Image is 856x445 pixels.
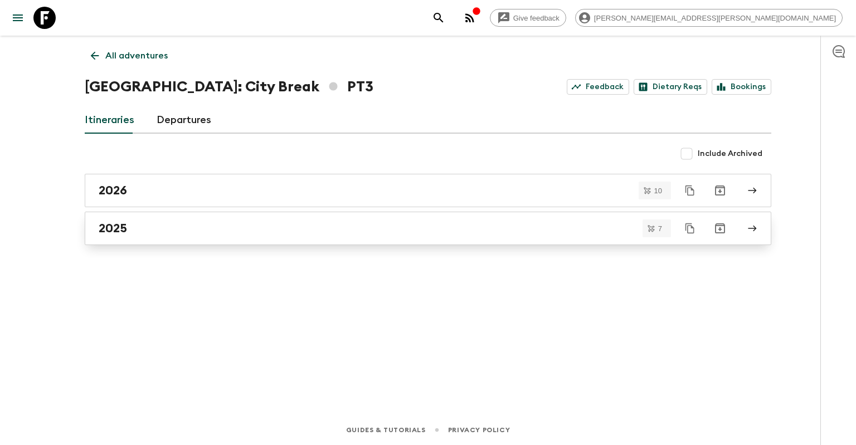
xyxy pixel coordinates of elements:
[105,49,168,62] p: All adventures
[7,7,29,29] button: menu
[712,79,771,95] a: Bookings
[448,424,510,436] a: Privacy Policy
[648,187,669,194] span: 10
[507,14,566,22] span: Give feedback
[99,183,127,198] h2: 2026
[575,9,843,27] div: [PERSON_NAME][EMAIL_ADDRESS][PERSON_NAME][DOMAIN_NAME]
[698,148,762,159] span: Include Archived
[588,14,842,22] span: [PERSON_NAME][EMAIL_ADDRESS][PERSON_NAME][DOMAIN_NAME]
[85,212,771,245] a: 2025
[85,45,174,67] a: All adventures
[567,79,629,95] a: Feedback
[85,174,771,207] a: 2026
[157,107,211,134] a: Departures
[427,7,450,29] button: search adventures
[709,179,731,202] button: Archive
[346,424,426,436] a: Guides & Tutorials
[99,221,127,236] h2: 2025
[709,217,731,239] button: Archive
[490,9,566,27] a: Give feedback
[85,76,373,98] h1: [GEOGRAPHIC_DATA]: City Break PT3
[85,107,134,134] a: Itineraries
[680,180,700,201] button: Duplicate
[651,225,669,232] span: 7
[634,79,707,95] a: Dietary Reqs
[680,218,700,238] button: Duplicate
